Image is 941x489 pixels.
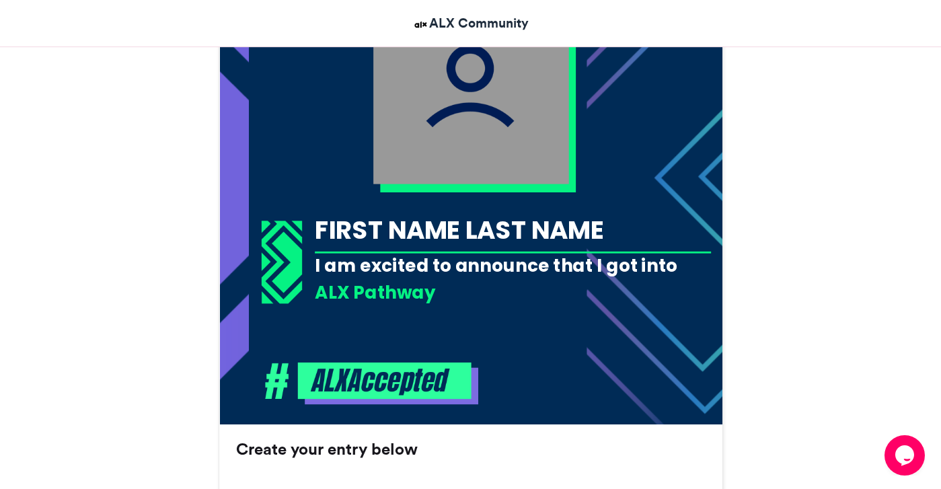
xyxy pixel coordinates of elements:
iframe: chat widget [884,435,928,476]
a: ALX Community [412,13,529,33]
img: 1718367053.733-03abb1a83a9aadad37b12c69bdb0dc1c60dcbf83.png [261,221,302,304]
div: FIRST NAME LAST NAME [315,213,711,248]
div: ALX Pathway [315,280,711,305]
div: I am excited to announce that I got into the [315,253,711,302]
img: ALX Community [412,16,429,33]
h3: Create your entry below [236,441,706,457]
